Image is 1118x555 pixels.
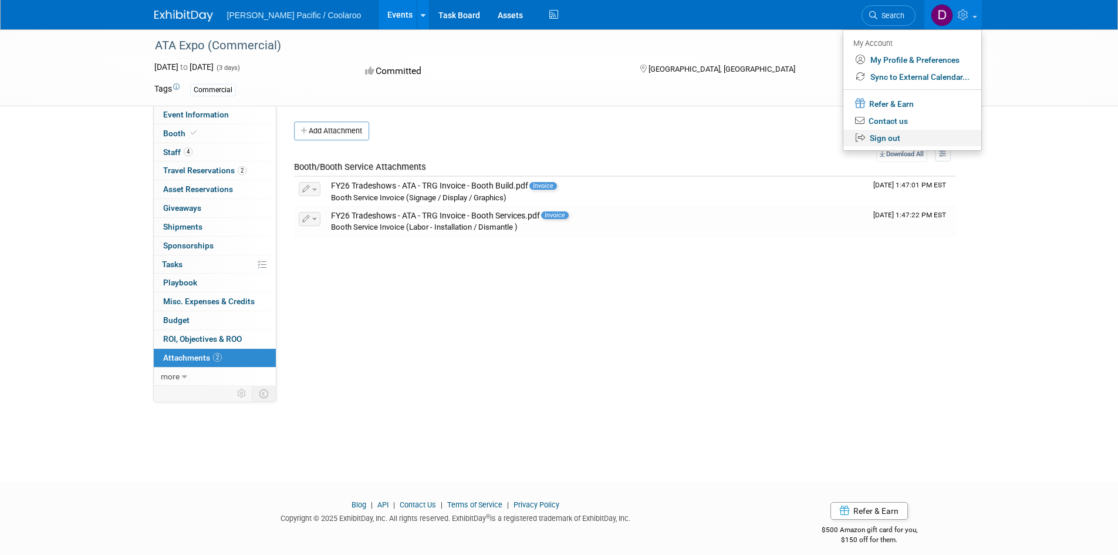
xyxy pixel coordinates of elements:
[486,513,490,520] sup: ®
[178,62,190,72] span: to
[163,241,214,250] span: Sponsorships
[162,260,183,269] span: Tasks
[154,162,276,180] a: Travel Reservations2
[843,95,981,113] a: Refer & Earn
[843,113,981,130] a: Contact us
[331,211,864,221] div: FY26 Tradeshows - ATA - TRG Invoice - Booth Services.pdf
[438,500,445,509] span: |
[163,129,199,138] span: Booth
[154,237,276,255] a: Sponsorships
[154,218,276,236] a: Shipments
[238,166,246,175] span: 2
[529,182,557,190] span: Invoice
[163,315,190,325] span: Budget
[447,500,502,509] a: Terms of Service
[163,222,202,231] span: Shipments
[877,11,904,20] span: Search
[873,211,946,219] span: Upload Timestamp
[190,84,236,96] div: Commercial
[154,180,276,199] a: Asset Reservations
[163,278,197,287] span: Playbook
[191,130,197,136] i: Booth reservation complete
[390,500,398,509] span: |
[154,106,276,124] a: Event Information
[151,35,898,56] div: ATA Expo (Commercial)
[154,83,180,96] td: Tags
[775,517,964,544] div: $500 Amazon gift card for you,
[331,193,506,202] span: Booth Service Invoice (Signage / Display / Graphics)
[331,223,518,231] span: Booth Service Invoice (Labor - Installation / Dismantle )
[154,292,276,311] a: Misc. Expenses & Credits
[154,274,276,292] a: Playbook
[869,177,955,206] td: Upload Timestamp
[232,386,252,401] td: Personalize Event Tab Strip
[648,65,795,73] span: [GEOGRAPHIC_DATA], [GEOGRAPHIC_DATA]
[163,203,201,213] span: Giveaways
[163,297,255,306] span: Misc. Expenses & Credits
[843,130,981,147] a: Sign out
[294,162,426,172] span: Booth/Booth Service Attachments
[853,36,970,50] div: My Account
[504,500,512,509] span: |
[154,510,758,524] div: Copyright © 2025 ExhibitDay, Inc. All rights reserved. ExhibitDay is a registered trademark of Ex...
[184,147,192,156] span: 4
[163,184,233,194] span: Asset Reservations
[873,181,946,189] span: Upload Timestamp
[163,147,192,157] span: Staff
[161,372,180,381] span: more
[154,349,276,367] a: Attachments2
[163,353,222,362] span: Attachments
[215,64,240,72] span: (3 days)
[352,500,366,509] a: Blog
[931,4,953,26] img: Derek Johnson
[213,353,222,362] span: 2
[154,311,276,329] a: Budget
[227,11,362,20] span: [PERSON_NAME] Pacific / Coolaroo
[163,110,229,119] span: Event Information
[843,52,981,69] a: My Profile & Preferences
[294,122,369,140] button: Add Attachment
[154,125,276,143] a: Booth
[368,500,376,509] span: |
[362,61,621,82] div: Committed
[862,5,916,26] a: Search
[252,386,276,401] td: Toggle Event Tabs
[154,368,276,386] a: more
[154,62,214,72] span: [DATE] [DATE]
[154,199,276,217] a: Giveaways
[869,207,955,236] td: Upload Timestamp
[163,334,242,344] span: ROI, Objectives & ROO
[163,166,246,175] span: Travel Reservations
[843,69,981,86] a: Sync to External Calendar...
[775,535,964,545] div: $150 off for them.
[377,500,389,509] a: API
[154,10,213,22] img: ExhibitDay
[331,181,864,191] div: FY26 Tradeshows - ATA - TRG Invoice - Booth Build.pdf
[400,500,436,509] a: Contact Us
[154,330,276,348] a: ROI, Objectives & ROO
[154,255,276,274] a: Tasks
[514,500,559,509] a: Privacy Policy
[876,146,927,162] a: Download All
[830,502,908,520] a: Refer & Earn
[154,143,276,162] a: Staff4
[541,211,569,219] span: Invoice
